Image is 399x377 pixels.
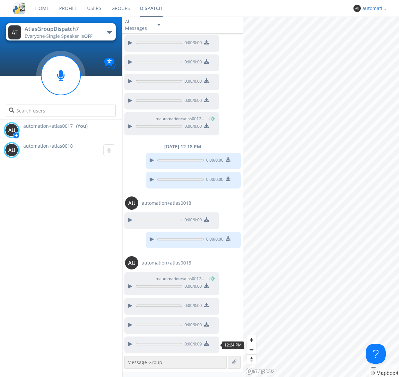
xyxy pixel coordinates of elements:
span: 0:00 / 0:00 [182,40,202,47]
span: 0:00 / 0:00 [182,283,202,291]
span: 0:00 / 0:00 [182,59,202,66]
div: All Messages [125,18,152,32]
div: (You) [76,123,87,129]
span: (You) [204,116,214,121]
img: Translation enabled [104,58,116,69]
img: download media button [226,236,230,241]
button: Zoom out [247,345,256,354]
div: [DATE] 12:18 PM [122,143,243,150]
img: download media button [204,322,209,327]
button: Toggle attribution [371,367,376,369]
span: automation+atlas0018 [142,200,191,206]
span: 0:00 / 0:00 [182,303,202,310]
button: Zoom in [247,335,256,345]
div: Everyone · [25,33,99,39]
img: caret-down-sm.svg [158,24,160,26]
img: 373638.png [8,25,21,39]
span: 0:00 / 0:00 [182,217,202,224]
img: download media button [204,217,209,222]
span: Single Speaker is [46,33,92,39]
span: OFF [84,33,92,39]
span: automation+atlas0017 [23,123,73,129]
span: 12:24 PM [224,343,241,347]
img: 373638.png [5,143,18,157]
img: download media button [204,40,209,44]
a: Mapbox [371,370,395,376]
img: cddb5a64eb264b2086981ab96f4c1ba7 [13,2,25,14]
img: download media button [204,283,209,288]
span: 0:00 / 0:00 [182,78,202,86]
span: (You) [204,276,214,281]
span: 0:00 / 0:00 [204,236,223,244]
img: 373638.png [353,5,361,12]
a: Mapbox logo [245,367,275,375]
img: download media button [204,98,209,102]
div: automation+atlas0017 [362,5,387,12]
span: to automation+atlas0017 [156,276,205,282]
span: 0:00 / 0:00 [182,322,202,329]
span: automation+atlas0018 [142,260,191,266]
span: automation+atlas0018 [23,143,73,149]
span: 0:00 / 0:00 [182,98,202,105]
iframe: Toggle Customer Support [366,344,386,364]
span: to automation+atlas0017 [156,116,205,122]
span: 0:00 / 0:00 [204,177,223,184]
button: Reset bearing to north [247,354,256,364]
img: download media button [204,303,209,307]
span: 0:00 / 0:00 [182,123,202,131]
img: 373638.png [125,256,138,269]
img: 373638.png [5,123,18,137]
img: download media button [226,157,230,162]
span: Zoom out [247,345,256,354]
span: 0:00 / 0:00 [204,157,223,165]
img: download media button [204,59,209,64]
div: AtlasGroupDispatch7 [25,25,99,33]
img: download media button [204,123,209,128]
button: AtlasGroupDispatch7Everyone·Single Speaker isOFF [6,23,115,40]
img: download media button [226,177,230,181]
input: Search users [6,105,115,116]
img: download media button [204,78,209,83]
img: download media button [204,341,209,346]
img: 373638.png [125,196,138,210]
span: 0:00 / 0:09 [182,341,202,348]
